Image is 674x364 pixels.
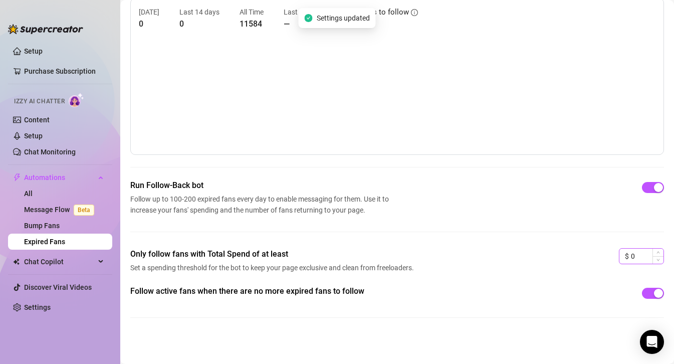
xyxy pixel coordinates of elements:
[24,148,76,156] a: Chat Monitoring
[656,258,660,262] span: down
[13,258,20,265] img: Chat Copilot
[8,24,83,34] img: logo-BBDzfeDw.svg
[130,194,393,216] span: Follow up to 100-200 expired fans every day to enable messaging for them. Use it to increase your...
[24,283,92,291] a: Discover Viral Videos
[24,206,98,214] a: Message FlowBeta
[652,249,663,256] span: Increase Value
[130,179,393,192] span: Run Follow-Back bot
[656,251,660,254] span: up
[24,116,50,124] a: Content
[130,285,417,297] span: Follow active fans when there are no more expired fans to follow
[139,18,159,30] article: 0
[24,222,60,230] a: Bump Fans
[69,93,84,107] img: AI Chatter
[24,190,33,198] a: All
[330,7,409,19] article: Available fans to follow
[24,63,104,79] a: Purchase Subscription
[179,7,219,18] article: Last 14 days
[284,7,310,18] article: Last run
[24,238,65,246] a: Expired Fans
[14,97,65,106] span: Izzy AI Chatter
[640,330,664,354] div: Open Intercom Messenger
[652,256,663,264] span: Decrease Value
[305,14,313,22] span: check-circle
[24,132,43,140] a: Setup
[74,205,94,216] span: Beta
[240,7,264,18] article: All Time
[139,7,159,18] article: [DATE]
[24,254,95,270] span: Chat Copilot
[24,169,95,186] span: Automations
[411,9,418,16] span: info-circle
[130,248,417,260] span: Only follow fans with Total Spend of at least
[13,173,21,181] span: thunderbolt
[179,18,219,30] article: 0
[317,13,370,24] span: Settings updated
[24,47,43,55] a: Setup
[24,303,51,311] a: Settings
[240,18,264,30] article: 11584
[130,262,417,273] span: Set a spending threshold for the bot to keep your page exclusive and clean from freeloaders.
[631,249,663,264] input: 0.00
[284,18,310,30] article: —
